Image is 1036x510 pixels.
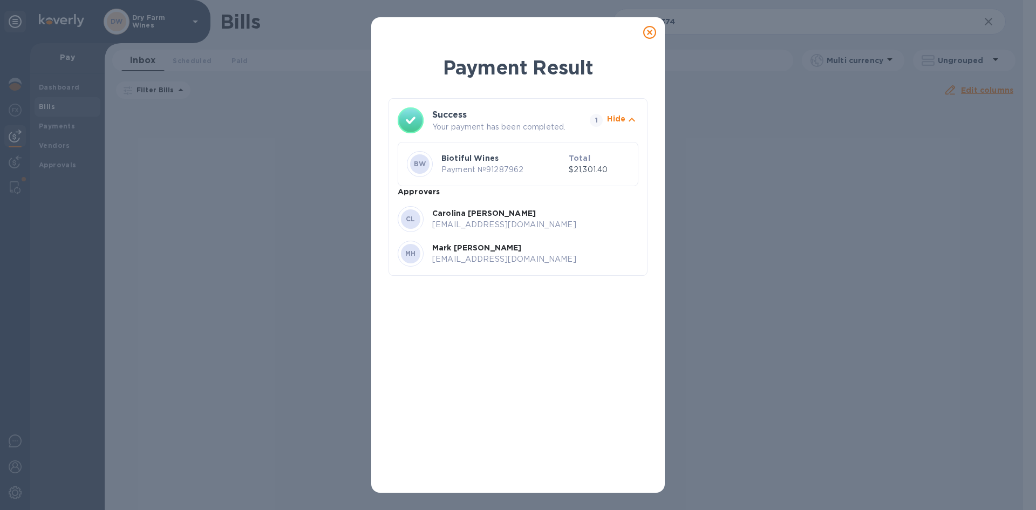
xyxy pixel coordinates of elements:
[398,187,440,196] b: Approvers
[607,113,638,128] button: Hide
[441,164,564,175] p: Payment № 91287962
[569,154,590,162] b: Total
[441,153,564,164] p: Biotiful Wines
[414,160,426,168] b: BW
[432,219,638,230] p: [EMAIL_ADDRESS][DOMAIN_NAME]
[388,54,647,81] h1: Payment Result
[569,164,629,175] p: $21,301.40
[405,249,416,257] b: MH
[432,121,585,133] p: Your payment has been completed.
[607,113,625,124] p: Hide
[590,114,603,127] span: 1
[406,215,415,223] b: CL
[432,108,570,121] h3: Success
[432,254,638,265] p: [EMAIL_ADDRESS][DOMAIN_NAME]
[432,243,521,252] b: Mark [PERSON_NAME]
[432,209,536,217] b: Carolina [PERSON_NAME]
